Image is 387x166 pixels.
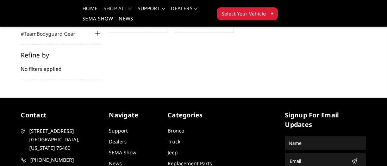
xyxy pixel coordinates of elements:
[138,6,166,16] a: Support
[30,127,101,152] span: [STREET_ADDRESS] [GEOGRAPHIC_DATA], [US_STATE] 75460
[168,110,219,120] h5: Categories
[109,110,161,120] h5: Navigate
[285,110,366,129] h5: signup for email updates
[109,138,127,145] a: Dealers
[21,110,102,120] h5: contact
[168,149,178,156] a: Jeep
[286,137,365,149] input: Name
[217,7,278,20] button: Select Your Vehicle
[171,6,198,16] a: Dealers
[21,52,102,80] div: No filters applied
[21,30,84,37] a: #TeamBodyguard Gear
[31,156,102,164] span: [PHONE_NUMBER]
[221,10,266,17] span: Select Your Vehicle
[21,156,102,164] a: [PHONE_NUMBER]
[104,6,132,16] a: shop all
[271,10,273,17] span: ▾
[119,16,133,26] a: News
[109,127,128,134] a: Support
[21,52,102,58] h5: Refine by
[82,16,113,26] a: SEMA Show
[168,138,180,145] a: Truck
[82,6,98,16] a: Home
[168,127,184,134] a: Bronco
[109,149,137,156] a: SEMA Show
